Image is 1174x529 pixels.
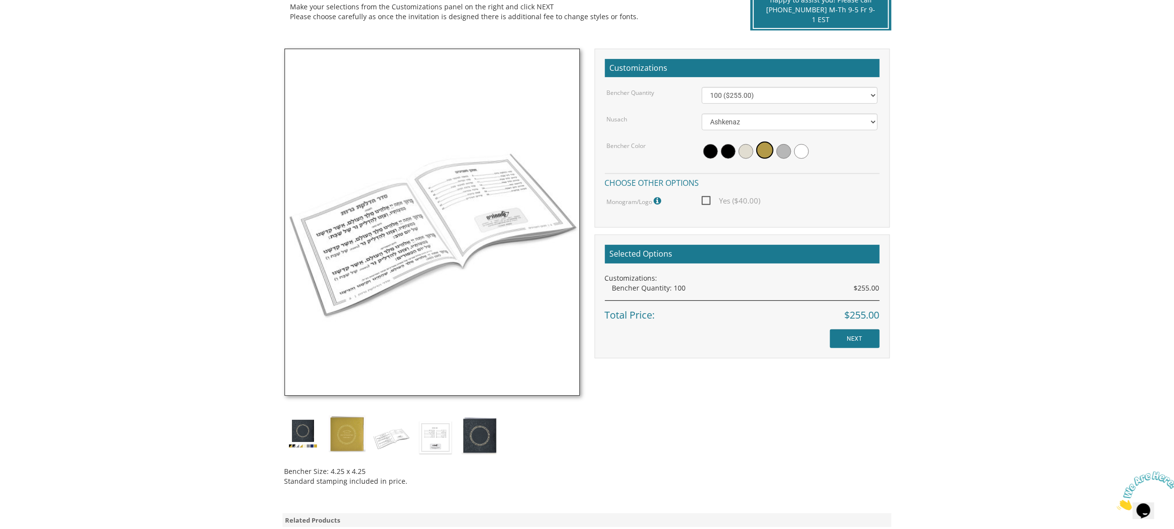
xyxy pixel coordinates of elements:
[605,300,880,323] div: Total Price:
[461,415,498,454] img: simchonim-black-and-gold.jpg
[702,195,760,207] span: Yes ($40.00)
[290,2,728,22] div: Make your selections from the Customizations panel on the right and click NEXT Please choose care...
[606,88,654,97] label: Bencher Quantity
[830,329,880,348] input: NEXT
[605,59,880,78] h2: Customizations
[285,415,321,452] img: simchonim_round_emboss.jpg
[605,173,880,190] h4: Choose other options
[1113,468,1174,514] iframe: chat widget
[612,283,880,293] div: Bencher Quantity: 100
[606,142,646,150] label: Bencher Color
[283,513,892,528] div: Related Products
[606,115,627,123] label: Nusach
[329,415,366,452] img: simchonim-square-gold.jpg
[606,195,663,207] label: Monogram/Logo
[285,49,580,396] img: square-embossed-inside-1.jpg
[285,459,580,486] div: Bencher Size: 4.25 x 4.25 Standard stamping included in price.
[854,283,880,293] span: $255.00
[373,415,410,459] img: square-embossed-inside-1.jpg
[605,273,880,283] div: Customizations:
[417,415,454,459] img: square-embossed-inside-2.jpg
[605,245,880,264] h2: Selected Options
[845,308,880,323] span: $255.00
[4,4,65,43] img: Chat attention grabber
